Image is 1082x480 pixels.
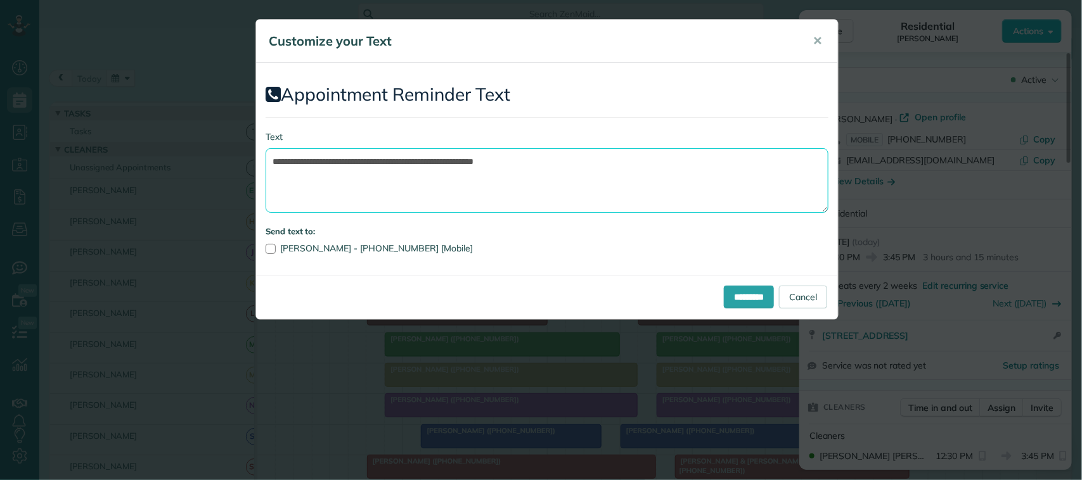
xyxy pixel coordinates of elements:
a: Cancel [779,286,827,308]
span: ✕ [813,34,822,48]
h5: Customize your Text [269,32,795,50]
span: [PERSON_NAME] - [PHONE_NUMBER] [Mobile] [280,243,473,254]
h2: Appointment Reminder Text [266,85,828,104]
strong: Send text to: [266,226,316,236]
label: Text [266,130,828,143]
